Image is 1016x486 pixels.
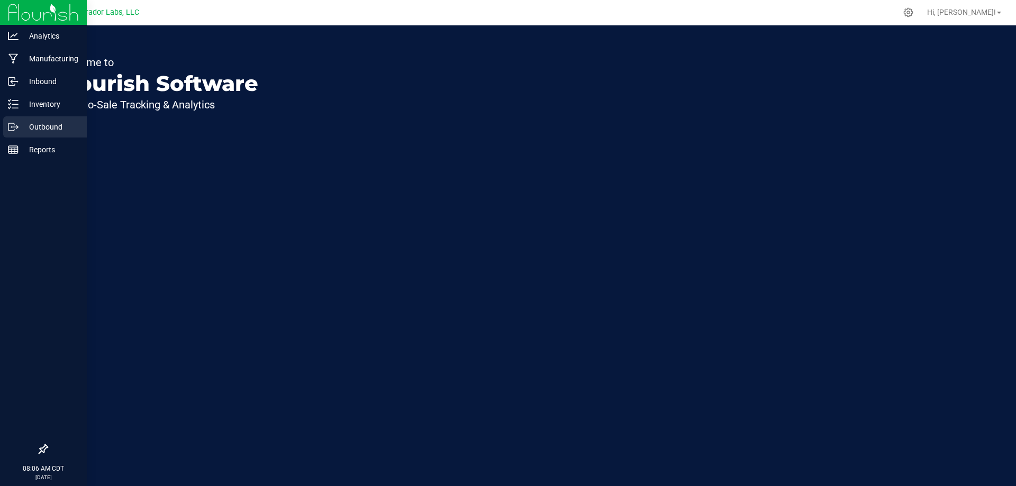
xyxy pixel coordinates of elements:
p: Seed-to-Sale Tracking & Analytics [57,99,258,110]
inline-svg: Reports [8,144,19,155]
p: Manufacturing [19,52,82,65]
p: 08:06 AM CDT [5,464,82,473]
inline-svg: Inbound [8,76,19,87]
inline-svg: Inventory [8,99,19,109]
inline-svg: Analytics [8,31,19,41]
p: Analytics [19,30,82,42]
p: Inventory [19,98,82,111]
p: Flourish Software [57,73,258,94]
p: Inbound [19,75,82,88]
div: Manage settings [902,7,915,17]
span: Curador Labs, LLC [77,8,139,17]
span: Hi, [PERSON_NAME]! [927,8,996,16]
p: [DATE] [5,473,82,481]
inline-svg: Outbound [8,122,19,132]
p: Welcome to [57,57,258,68]
p: Reports [19,143,82,156]
inline-svg: Manufacturing [8,53,19,64]
p: Outbound [19,121,82,133]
